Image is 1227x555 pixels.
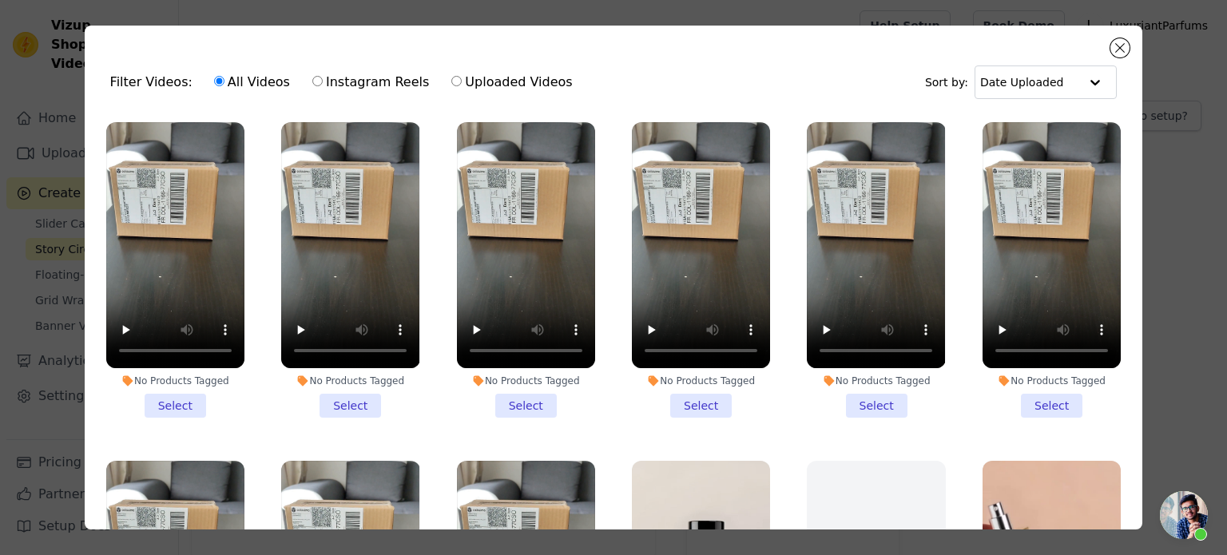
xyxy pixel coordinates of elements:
[312,72,430,93] label: Instagram Reels
[110,64,582,101] div: Filter Videos:
[1110,38,1130,57] button: Close modal
[451,72,573,93] label: Uploaded Videos
[807,375,945,387] div: No Products Tagged
[632,375,770,387] div: No Products Tagged
[983,375,1121,387] div: No Products Tagged
[281,375,419,387] div: No Products Tagged
[925,65,1118,99] div: Sort by:
[106,375,244,387] div: No Products Tagged
[457,375,595,387] div: No Products Tagged
[1160,491,1208,539] div: Ouvrir le chat
[213,72,291,93] label: All Videos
